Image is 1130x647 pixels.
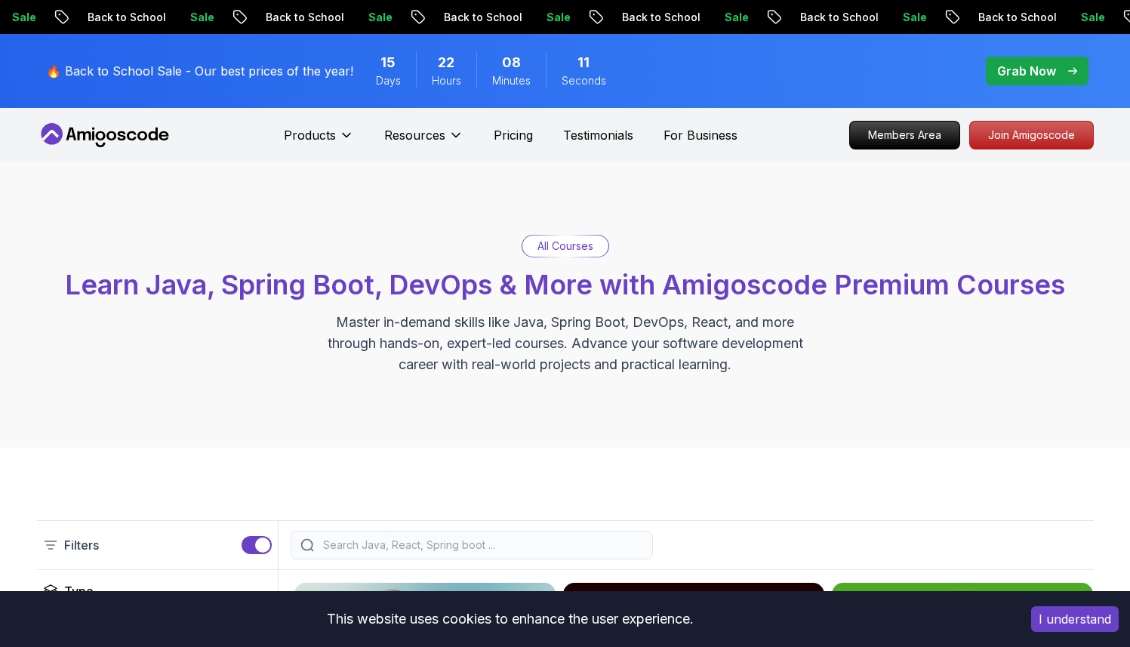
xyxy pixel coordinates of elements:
[1031,606,1119,632] button: Accept cookies
[376,73,401,88] span: Days
[312,312,819,375] p: Master in-demand skills like Java, Spring Boot, DevOps, React, and more through hands-on, expert-...
[970,122,1093,149] p: Join Amigoscode
[380,52,396,73] span: 15 Days
[494,126,533,144] a: Pricing
[69,10,171,25] p: Back to School
[492,73,531,88] span: Minutes
[562,73,606,88] span: Seconds
[284,126,336,144] p: Products
[384,126,445,144] p: Resources
[247,10,349,25] p: Back to School
[706,10,754,25] p: Sale
[577,52,590,73] span: 11 Seconds
[64,582,94,600] h2: Type
[664,126,737,144] a: For Business
[884,10,932,25] p: Sale
[349,10,398,25] p: Sale
[969,121,1094,149] a: Join Amigoscode
[849,121,960,149] a: Members Area
[438,52,454,73] span: 22 Hours
[425,10,528,25] p: Back to School
[284,126,354,156] button: Products
[850,122,959,149] p: Members Area
[997,62,1056,80] p: Grab Now
[171,10,220,25] p: Sale
[46,62,353,80] p: 🔥 Back to School Sale - Our best prices of the year!
[432,73,461,88] span: Hours
[320,538,643,553] input: Search Java, React, Spring boot ...
[959,10,1062,25] p: Back to School
[502,52,521,73] span: 8 Minutes
[11,602,1008,636] div: This website uses cookies to enhance the user experience.
[537,239,593,254] p: All Courses
[65,268,1065,301] span: Learn Java, Spring Boot, DevOps & More with Amigoscode Premium Courses
[64,536,99,554] p: Filters
[603,10,706,25] p: Back to School
[384,126,463,156] button: Resources
[563,126,633,144] a: Testimonials
[528,10,576,25] p: Sale
[781,10,884,25] p: Back to School
[1062,10,1110,25] p: Sale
